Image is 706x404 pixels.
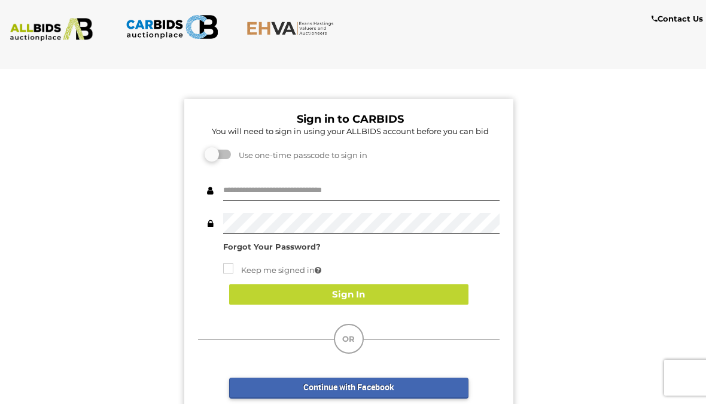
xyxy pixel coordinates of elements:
[334,324,364,354] div: OR
[297,113,404,126] b: Sign in to CARBIDS
[229,378,468,399] a: Continue with Facebook
[247,21,339,35] img: EHVA.com.au
[652,14,703,23] b: Contact Us
[223,242,321,251] a: Forgot Your Password?
[5,18,98,41] img: ALLBIDS.com.au
[233,150,367,160] span: Use one-time passcode to sign in
[223,263,321,277] label: Keep me signed in
[201,127,500,135] h5: You will need to sign in using your ALLBIDS account before you can bid
[652,12,706,26] a: Contact Us
[126,12,218,42] img: CARBIDS.com.au
[229,284,468,305] button: Sign In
